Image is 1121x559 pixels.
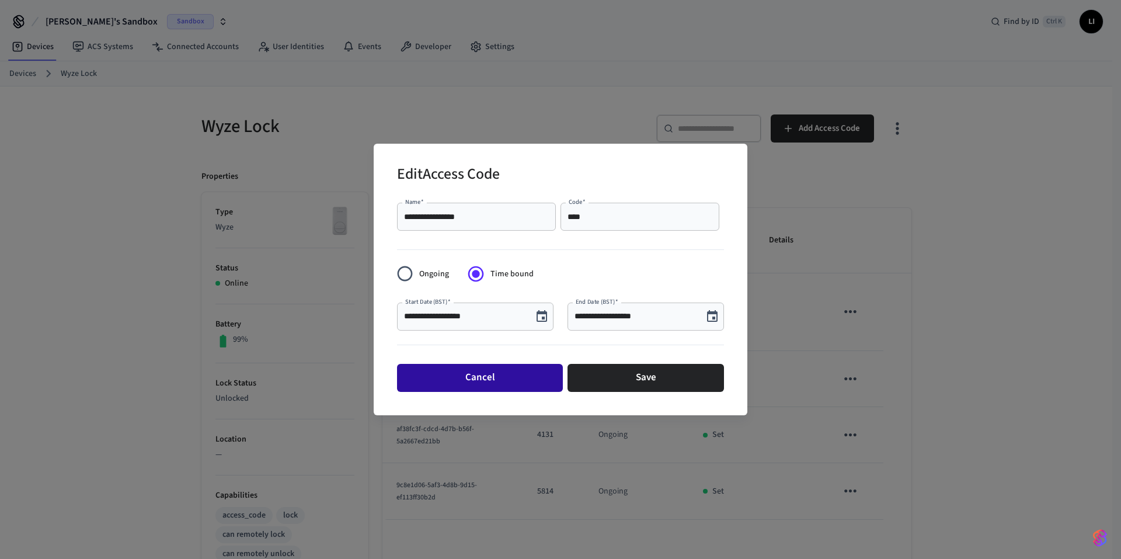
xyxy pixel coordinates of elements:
span: Time bound [490,268,534,280]
label: End Date (BST) [576,297,618,306]
label: Start Date (BST) [405,297,450,306]
button: Choose date, selected date is Aug 18, 2025 [530,305,553,328]
span: Ongoing [419,268,449,280]
button: Choose date, selected date is Aug 22, 2025 [701,305,724,328]
img: SeamLogoGradient.69752ec5.svg [1093,529,1107,547]
h2: Edit Access Code [397,158,500,193]
label: Name [405,197,424,206]
label: Code [569,197,586,206]
button: Save [568,364,724,392]
button: Cancel [397,364,563,392]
